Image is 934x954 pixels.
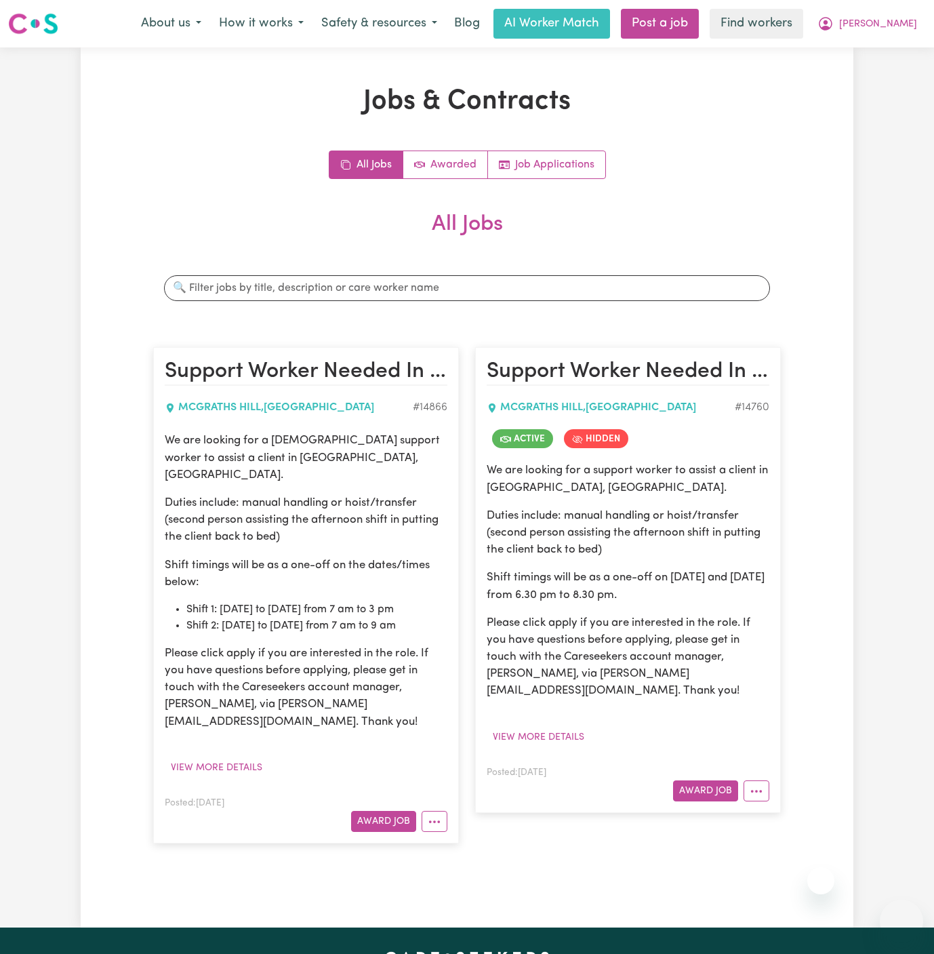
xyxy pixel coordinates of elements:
p: Please click apply if you are interested in the role. If you have questions before applying, plea... [165,645,447,730]
a: Active jobs [403,151,488,178]
a: Job applications [488,151,605,178]
span: Posted: [DATE] [487,768,546,777]
button: More options [422,811,447,832]
button: Award Job [673,780,738,801]
a: Blog [446,9,488,39]
a: Find workers [710,9,803,39]
iframe: Close message [807,867,834,894]
button: My Account [809,9,926,38]
h1: Jobs & Contracts [153,85,781,118]
p: Duties include: manual handling or hoist/transfer (second person assisting the afternoon shift in... [165,494,447,546]
p: We are looking for a support worker to assist a client in [GEOGRAPHIC_DATA], [GEOGRAPHIC_DATA]. [487,462,769,496]
button: How it works [210,9,312,38]
a: All jobs [329,151,403,178]
button: Safety & resources [312,9,446,38]
button: View more details [487,727,590,748]
p: We are looking for a [DEMOGRAPHIC_DATA] support worker to assist a client in [GEOGRAPHIC_DATA], [... [165,433,447,484]
iframe: Button to launch messaging window [880,900,923,943]
button: About us [132,9,210,38]
span: [PERSON_NAME] [839,17,917,32]
img: Careseekers logo [8,12,58,36]
div: Job ID #14866 [413,400,447,416]
button: More options [744,780,769,801]
div: MCGRATHS HILL , [GEOGRAPHIC_DATA] [487,400,735,416]
p: Duties include: manual handling or hoist/transfer (second person assisting the afternoon shift in... [487,507,769,559]
div: Job ID #14760 [735,400,769,416]
button: View more details [165,757,268,778]
div: MCGRATHS HILL , [GEOGRAPHIC_DATA] [165,400,413,416]
span: Job is active [492,430,553,449]
button: Award Job [351,811,416,832]
span: Posted: [DATE] [165,799,224,808]
h2: All Jobs [153,212,781,259]
li: Shift 2: [DATE] to [DATE] from 7 am to 9 am [186,618,447,634]
h2: Support Worker Needed In McGraths Hill, NSW [487,359,769,386]
p: Shift timings will be as a one-off on [DATE] and [DATE] from 6.30 pm to 8.30 pm. [487,570,769,603]
li: Shift 1: [DATE] to [DATE] from 7 am to 3 pm [186,601,447,618]
p: Please click apply if you are interested in the role. If you have questions before applying, plea... [487,614,769,700]
h2: Support Worker Needed In McGraths Hill, NSW [165,359,447,386]
input: 🔍 Filter jobs by title, description or care worker name [164,275,770,301]
a: Careseekers logo [8,8,58,39]
p: Shift timings will be as a one-off on the dates/times below: [165,557,447,591]
span: Job is hidden [564,430,628,449]
a: AI Worker Match [493,9,610,39]
a: Post a job [621,9,699,39]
